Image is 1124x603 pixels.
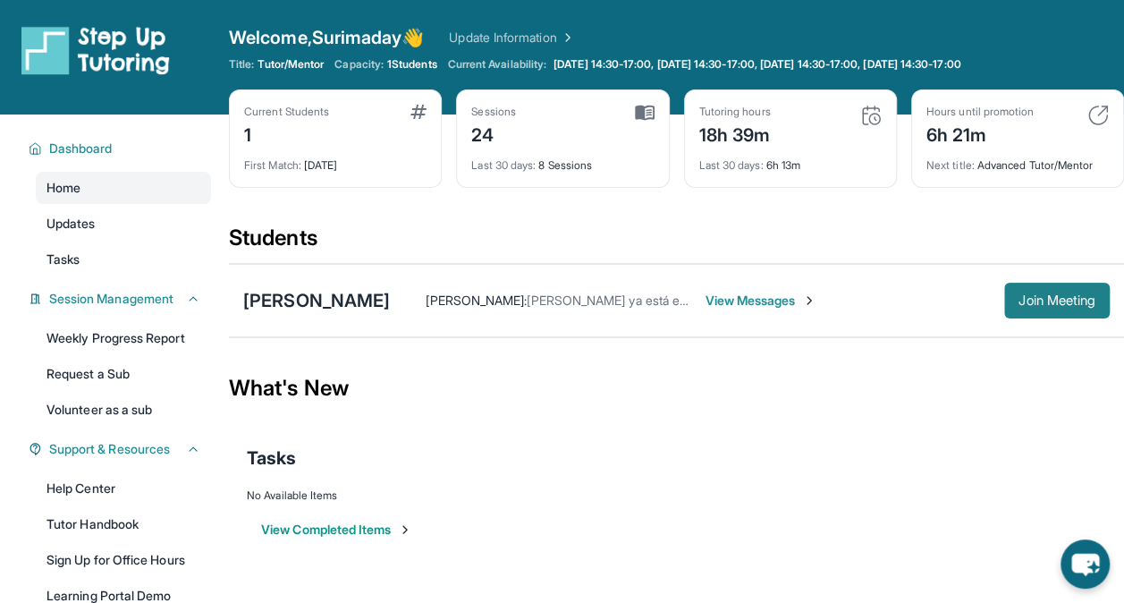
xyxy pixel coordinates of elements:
div: 1 [244,119,329,148]
div: 6h 21m [926,119,1034,148]
div: 18h 39m [699,119,771,148]
span: Tasks [247,446,296,471]
span: Last 30 days : [699,158,764,172]
div: 8 Sessions [471,148,654,173]
span: [PERSON_NAME] : [426,293,527,308]
button: View Completed Items [261,521,412,539]
div: No Available Items [247,488,1106,503]
div: [PERSON_NAME] [243,288,390,313]
a: Help Center [36,472,211,505]
a: Update Information [449,29,574,47]
span: Session Management [49,290,173,308]
span: [DATE] 14:30-17:00, [DATE] 14:30-17:00, [DATE] 14:30-17:00, [DATE] 14:30-17:00 [554,57,960,72]
span: Dashboard [49,140,113,157]
div: 24 [471,119,516,148]
div: Current Students [244,105,329,119]
img: Chevron Right [557,29,575,47]
span: Updates [46,215,96,233]
span: 1 Students [387,57,437,72]
span: [PERSON_NAME] ya está en línea [527,293,716,308]
span: Title: [229,57,254,72]
div: Sessions [471,105,516,119]
div: Hours until promotion [926,105,1034,119]
button: Dashboard [42,140,200,157]
span: Next title : [926,158,975,172]
span: First Match : [244,158,301,172]
a: Tasks [36,243,211,276]
img: card [1087,105,1109,126]
button: Join Meeting [1004,283,1110,318]
div: [DATE] [244,148,427,173]
button: chat-button [1061,539,1110,589]
img: card [635,105,655,121]
img: card [410,105,427,119]
span: View Messages [705,292,816,310]
a: Sign Up for Office Hours [36,544,211,576]
span: Tutor/Mentor [258,57,324,72]
span: Tasks [46,251,80,268]
div: Advanced Tutor/Mentor [926,148,1109,173]
img: card [860,105,882,126]
a: Updates [36,208,211,240]
div: 6h 13m [699,148,882,173]
div: Students [229,224,1124,263]
a: Volunteer as a sub [36,394,211,426]
span: Support & Resources [49,440,170,458]
span: Current Availability: [448,57,546,72]
img: logo [21,25,170,75]
button: Support & Resources [42,440,200,458]
a: Weekly Progress Report [36,322,211,354]
a: Tutor Handbook [36,508,211,540]
img: Chevron-Right [802,293,816,308]
a: Home [36,172,211,204]
span: Capacity: [334,57,384,72]
span: Home [46,179,80,197]
span: Welcome, Surimaday 👋 [229,25,424,50]
button: Session Management [42,290,200,308]
div: Tutoring hours [699,105,771,119]
a: [DATE] 14:30-17:00, [DATE] 14:30-17:00, [DATE] 14:30-17:00, [DATE] 14:30-17:00 [550,57,964,72]
span: Last 30 days : [471,158,536,172]
div: What's New [229,349,1124,428]
a: Request a Sub [36,358,211,390]
span: Join Meeting [1018,295,1095,306]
